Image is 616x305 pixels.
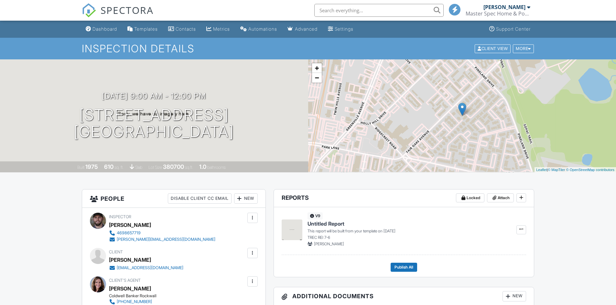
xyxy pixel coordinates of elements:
a: [PHONE_NUMBER] [109,299,246,305]
a: [EMAIL_ADDRESS][DOMAIN_NAME] [109,265,183,271]
span: sq.ft. [185,165,193,170]
div: Metrics [213,26,230,32]
div: 1975 [85,163,98,170]
div: 1.0 [199,163,206,170]
div: [PERSON_NAME] [483,4,525,10]
span: SPECTORA [101,3,154,17]
div: Templates [134,26,158,32]
a: SPECTORA [82,9,154,22]
div: Support Center [496,26,531,32]
h3: People [82,189,265,208]
a: Automations (Basic) [238,23,280,35]
h3: [DATE] 9:00 am - 12:00 pm [102,92,206,100]
a: 4698657719 [109,230,215,236]
div: More [513,44,534,53]
div: Advanced [295,26,318,32]
a: © MapTiler [548,168,565,172]
div: 4698657719 [117,230,141,236]
div: Disable Client CC Email [168,193,232,204]
a: Metrics [204,23,232,35]
a: Support Center [487,23,533,35]
input: Search everything... [314,4,444,17]
a: Zoom out [312,73,322,83]
span: bathrooms [207,165,226,170]
h1: Inspection Details [82,43,535,54]
span: Inspector [109,214,131,219]
div: [EMAIL_ADDRESS][DOMAIN_NAME] [117,265,183,270]
div: [PERSON_NAME] [109,255,151,265]
a: Leaflet [536,168,547,172]
div: 380700 [163,163,184,170]
span: sq. ft. [114,165,124,170]
span: slab [135,165,142,170]
a: Contacts [166,23,199,35]
div: 610 [104,163,113,170]
a: [PERSON_NAME] [109,284,151,293]
span: Client's Agent [109,278,141,283]
a: Client View [474,46,512,51]
a: Dashboard [83,23,120,35]
div: New [234,193,258,204]
div: Dashboard [92,26,117,32]
span: Lot Size [148,165,162,170]
div: [PHONE_NUMBER] [117,299,152,304]
a: Settings [325,23,356,35]
span: Client [109,249,123,254]
div: Automations [248,26,277,32]
div: [PERSON_NAME][EMAIL_ADDRESS][DOMAIN_NAME] [117,237,215,242]
div: [PERSON_NAME] [109,220,151,230]
a: © OpenStreetMap contributors [566,168,614,172]
div: | [535,167,616,173]
div: Settings [335,26,353,32]
div: Client View [475,44,511,53]
a: [PERSON_NAME][EMAIL_ADDRESS][DOMAIN_NAME] [109,236,215,243]
a: Templates [125,23,160,35]
div: New [503,291,526,301]
a: Zoom in [312,63,322,73]
div: Master Spec Home & Pool Inspection Services [466,10,530,17]
img: The Best Home Inspection Software - Spectora [82,3,96,17]
a: Advanced [285,23,320,35]
span: Built [77,165,84,170]
h1: [STREET_ADDRESS] [GEOGRAPHIC_DATA] [74,107,234,141]
div: Coldwell Banker Rockwall [109,293,251,299]
div: Contacts [176,26,196,32]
